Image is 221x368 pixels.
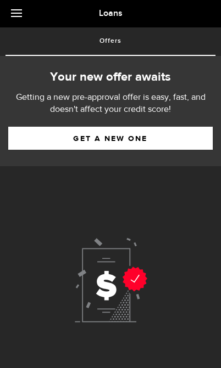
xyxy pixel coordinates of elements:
[5,27,216,56] ul: Tabs Navigation
[5,27,216,55] a: Offers
[175,322,221,368] iframe: LiveChat chat widget
[99,8,123,19] span: Loans
[8,69,213,86] h2: Your new offer awaits
[8,92,213,116] p: Getting a new pre-approval offer is easy, fast, and doesn't affect your credit score!
[8,127,213,150] a: Get a new one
